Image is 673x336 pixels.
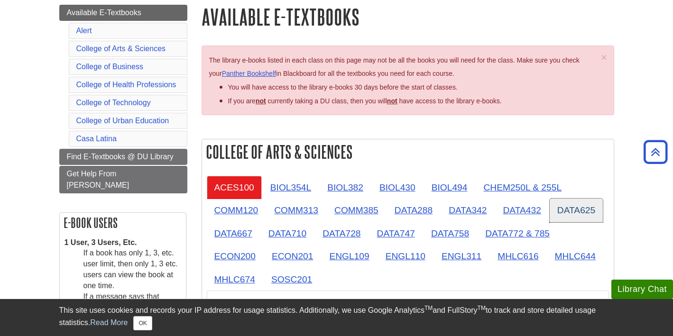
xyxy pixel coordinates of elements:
span: The library e-books listed in each class on this page may not be all the books you will need for ... [209,56,580,78]
strong: not [256,97,266,105]
div: This site uses cookies and records your IP address for usage statistics. Additionally, we use Goo... [59,305,614,330]
a: BIOL354L [263,176,319,199]
a: ENGL109 [322,245,377,268]
a: Available E-Textbooks [59,5,187,21]
a: Panther Bookshelf [222,70,276,77]
span: × [601,52,607,63]
a: College of Business [76,63,143,71]
a: Find E-Textbooks @ DU Library [59,149,187,165]
a: BIOL430 [372,176,423,199]
a: MHLC644 [547,245,603,268]
a: DATA728 [315,222,368,245]
a: Alert [76,27,92,35]
h1: Available E-Textbooks [202,5,614,29]
a: MHLC616 [490,245,546,268]
a: Casa Latina [76,135,117,143]
dt: 1 User, 3 Users, Etc. [65,237,181,248]
button: Library Chat [611,280,673,299]
a: DATA772 & 785 [478,222,557,245]
u: not [387,97,397,105]
a: ECON200 [207,245,263,268]
h2: E-book Users [60,213,186,233]
span: Find E-Textbooks @ DU Library [67,153,174,161]
a: College of Arts & Sciences [76,45,166,53]
a: DATA342 [441,199,494,222]
a: MHLC674 [207,268,263,291]
a: DATA667 [207,222,260,245]
a: DATA710 [261,222,314,245]
button: Close [601,52,607,62]
a: ENGL311 [434,245,489,268]
a: BIOL494 [424,176,475,199]
a: Get Help From [PERSON_NAME] [59,166,187,193]
a: DATA747 [369,222,423,245]
span: You will have access to the library e-books 30 days before the start of classes. [228,83,458,91]
a: CHEM250L & 255L [476,176,569,199]
a: SOSC201 [264,268,320,291]
span: If you are currently taking a DU class, then you will have access to the library e-books. [228,97,502,105]
h2: College of Arts & Sciences [202,139,614,164]
a: BIOL382 [320,176,371,199]
sup: TM [478,305,486,311]
a: College of Urban Education [76,117,169,125]
a: College of Technology [76,99,151,107]
button: Close [133,316,152,330]
sup: TM [424,305,433,311]
span: Get Help From [PERSON_NAME] [67,170,129,189]
a: COMM385 [327,199,386,222]
a: ENGL110 [378,245,433,268]
a: COMM120 [207,199,266,222]
a: DATA758 [424,222,477,245]
a: DATA432 [495,199,548,222]
a: DATA288 [387,199,440,222]
span: Available E-Textbooks [67,9,141,17]
a: DATA625 [550,199,603,222]
a: College of Health Professions [76,81,176,89]
a: ACES100 [207,176,262,199]
a: COMM313 [267,199,326,222]
a: ECON201 [264,245,321,268]
a: Read More [90,318,128,327]
a: Back to Top [640,145,671,158]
